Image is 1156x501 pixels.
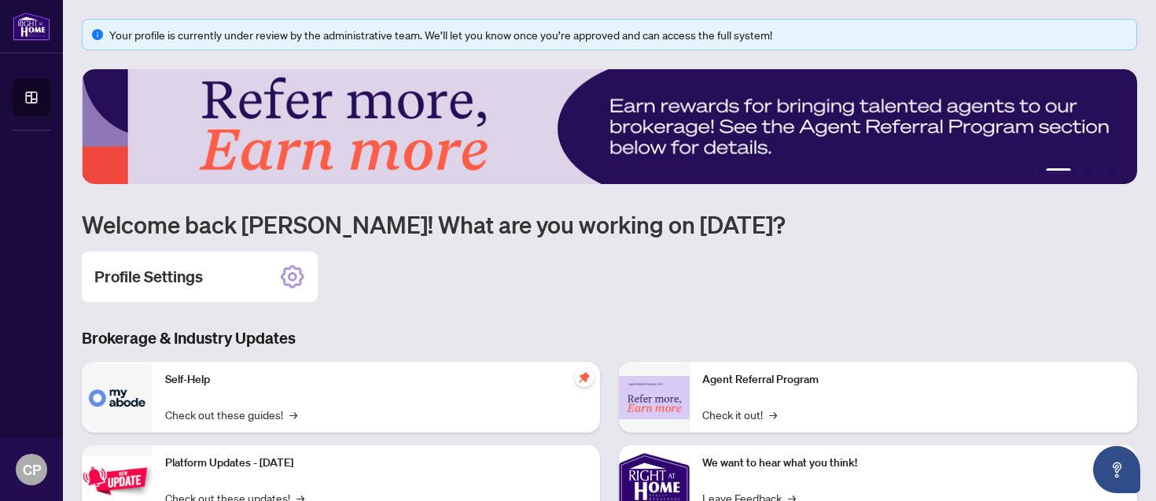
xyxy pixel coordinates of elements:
button: 6 [1115,168,1121,175]
span: info-circle [92,29,103,40]
h1: Welcome back [PERSON_NAME]! What are you working on [DATE]? [82,209,1137,239]
p: Self-Help [165,371,587,389]
h3: Brokerage & Industry Updates [82,327,1137,349]
p: Agent Referral Program [702,371,1125,389]
button: 1 [1033,168,1040,175]
a: Check it out!→ [702,406,777,423]
img: Slide 1 [82,69,1137,184]
img: logo [13,12,50,41]
button: 2 [1046,168,1071,175]
img: Agent Referral Program [619,376,690,419]
span: CP [23,459,41,481]
img: Self-Help [82,362,153,433]
span: → [769,406,777,423]
button: 4 [1090,168,1096,175]
a: Check out these guides!→ [165,406,297,423]
span: → [289,406,297,423]
button: 5 [1103,168,1109,175]
h2: Profile Settings [94,266,203,288]
button: 3 [1077,168,1084,175]
p: Platform Updates - [DATE] [165,455,587,472]
div: Your profile is currently under review by the administrative team. We’ll let you know once you’re... [109,26,1127,43]
span: pushpin [575,368,594,387]
button: Open asap [1093,446,1140,493]
p: We want to hear what you think! [702,455,1125,472]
